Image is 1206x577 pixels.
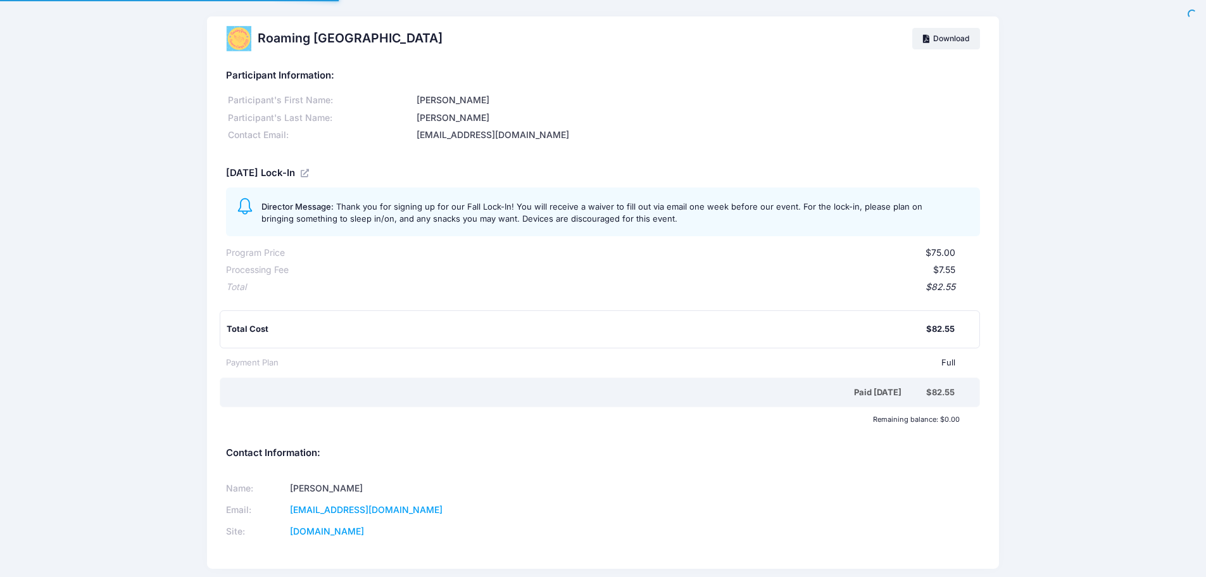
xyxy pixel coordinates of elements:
div: [PERSON_NAME] [414,94,980,107]
div: Program Price [226,246,285,260]
div: Paid [DATE] [229,386,927,399]
td: Name: [226,478,286,499]
a: Download [912,28,981,49]
div: Total [226,281,246,294]
div: Payment Plan [226,357,279,369]
a: [EMAIL_ADDRESS][DOMAIN_NAME] [290,504,443,515]
div: [PERSON_NAME] [414,111,980,125]
div: Remaining balance: $0.00 [220,415,966,423]
div: Participant's Last Name: [226,111,415,125]
div: Full [279,357,956,369]
div: Processing Fee [226,263,289,277]
div: Contact Email: [226,129,415,142]
div: $7.55 [289,263,956,277]
td: [PERSON_NAME] [286,478,586,499]
td: Email: [226,499,286,521]
span: $75.00 [926,247,955,258]
div: Total Cost [227,323,927,336]
h5: Participant Information: [226,70,981,82]
h5: [DATE] Lock-In [226,168,295,179]
h5: Contact Information: [226,448,981,459]
td: Site: [226,521,286,542]
div: Participant's First Name: [226,94,415,107]
div: [EMAIL_ADDRESS][DOMAIN_NAME] [414,129,980,142]
div: $82.55 [926,386,955,399]
div: $82.55 [246,281,956,294]
span: Director Message: [261,201,334,212]
h2: Roaming [GEOGRAPHIC_DATA] [258,31,443,46]
a: View Registration Details [301,167,311,179]
div: $82.55 [926,323,955,336]
a: [DOMAIN_NAME] [290,526,364,536]
span: Thank you for signing up for our Fall Lock-In! You will receive a waiver to fill out via email on... [261,201,922,224]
